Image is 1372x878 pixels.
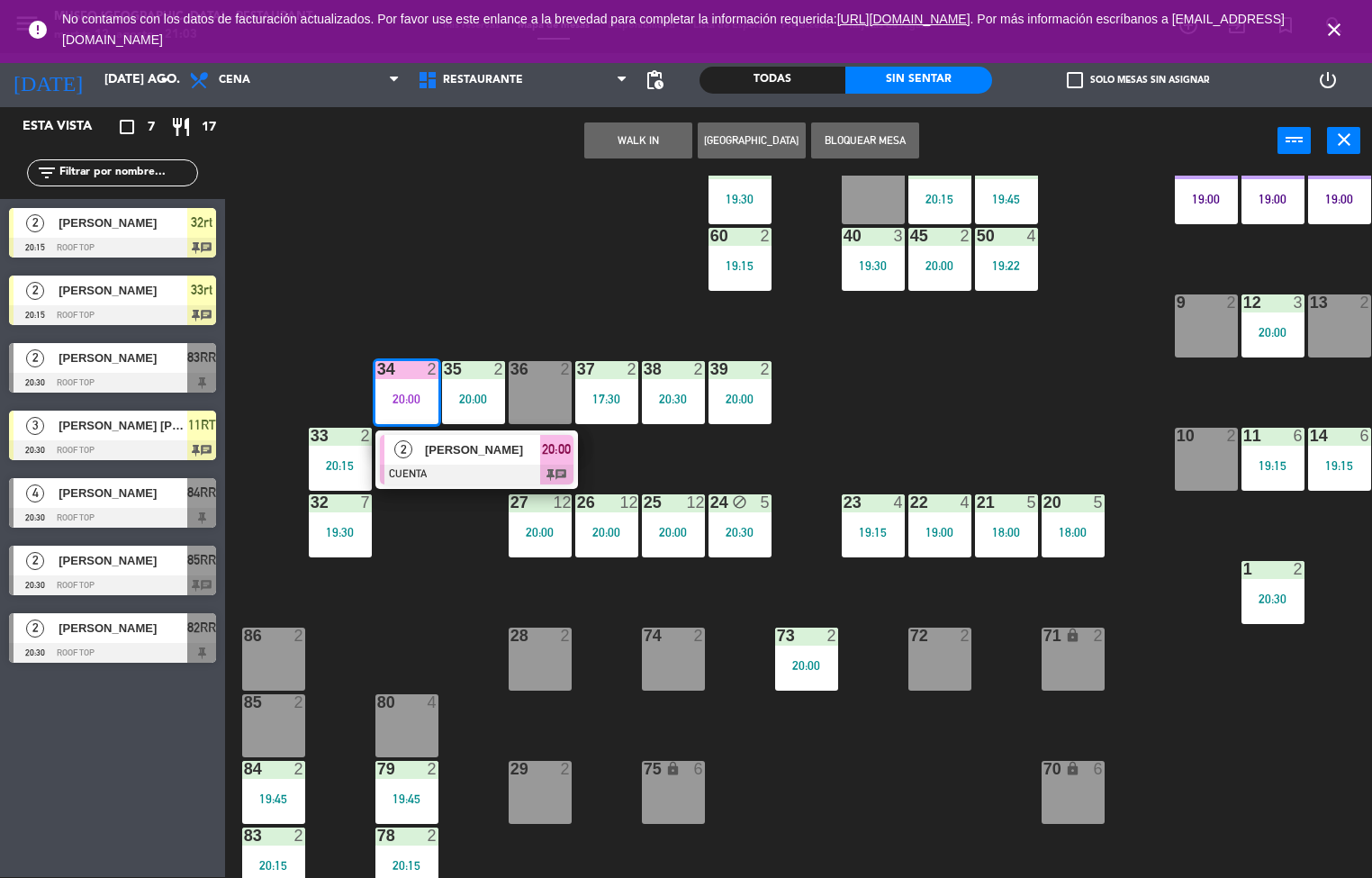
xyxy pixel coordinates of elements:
[775,659,838,672] div: 20:00
[187,347,216,368] span: 83RR
[1067,72,1209,88] label: Solo mesas sin asignar
[26,484,44,502] span: 4
[908,193,971,205] div: 20:15
[893,228,904,244] div: 3
[377,361,378,377] div: 34
[908,259,971,272] div: 20:00
[575,393,638,405] div: 17:30
[1293,561,1304,577] div: 2
[1310,161,1311,177] div: 6
[837,12,970,26] a: [URL][DOMAIN_NAME]
[26,620,44,638] span: 2
[1043,494,1044,511] div: 20
[311,494,311,511] div: 32
[191,212,212,233] span: 32rt
[910,628,911,644] div: 72
[732,494,747,510] i: block
[977,228,978,244] div: 50
[760,161,771,177] div: 2
[116,116,138,138] i: crop_square
[444,361,445,377] div: 35
[977,494,978,511] div: 21
[1293,428,1304,444] div: 6
[542,439,571,460] span: 20:00
[1093,628,1104,644] div: 2
[509,526,572,539] div: 20:00
[36,162,58,184] i: filter_list
[1065,628,1080,643] i: lock
[58,163,197,183] input: Filtrar por nombre...
[575,526,638,539] div: 20:00
[960,628,970,644] div: 2
[760,361,771,377] div: 2
[709,393,772,405] div: 20:00
[910,494,911,511] div: 22
[842,526,905,539] div: 19:15
[1277,127,1311,154] button: power_input
[59,281,187,300] span: [PERSON_NAME]
[1317,69,1339,91] i: power_settings_new
[309,459,372,472] div: 20:15
[427,828,438,844] div: 2
[293,628,304,644] div: 2
[26,349,44,367] span: 2
[693,628,704,644] div: 2
[1177,428,1178,444] div: 10
[375,393,438,405] div: 20:00
[1093,761,1104,777] div: 6
[62,12,1285,47] a: . Por más información escríbanos a [EMAIL_ADDRESS][DOMAIN_NAME]
[293,694,304,711] div: 2
[59,348,187,367] span: [PERSON_NAME]
[665,761,681,776] i: lock
[1067,72,1083,88] span: check_box_outline_blank
[1177,161,1178,177] div: 8
[1243,294,1244,311] div: 12
[844,161,844,177] div: 41
[311,428,311,444] div: 33
[394,440,412,458] span: 2
[760,228,771,244] div: 2
[59,619,187,638] span: [PERSON_NAME]
[1323,19,1345,41] i: close
[242,792,305,805] div: 19:45
[842,259,905,272] div: 19:30
[1177,294,1178,311] div: 9
[26,282,44,300] span: 2
[170,116,192,138] i: restaurant
[1065,761,1080,776] i: lock
[844,494,844,511] div: 23
[1293,294,1304,311] div: 3
[360,428,371,444] div: 2
[191,279,212,301] span: 33rt
[1175,193,1238,205] div: 19:00
[627,361,637,377] div: 2
[493,361,504,377] div: 2
[686,494,704,511] div: 12
[219,74,250,86] span: Cena
[27,19,49,41] i: error
[1043,628,1044,644] div: 71
[700,67,845,94] div: Todas
[560,361,571,377] div: 2
[1284,129,1305,150] i: power_input
[188,414,216,436] span: 11RT
[26,214,44,232] span: 2
[377,828,378,844] div: 78
[1026,494,1037,511] div: 5
[577,494,578,511] div: 26
[910,228,911,244] div: 45
[845,67,991,94] div: Sin sentar
[893,494,904,511] div: 4
[1310,428,1311,444] div: 14
[148,117,155,138] span: 7
[1241,326,1304,339] div: 20:00
[709,526,772,539] div: 20:30
[908,526,971,539] div: 19:00
[1327,127,1360,154] button: close
[427,761,438,777] div: 2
